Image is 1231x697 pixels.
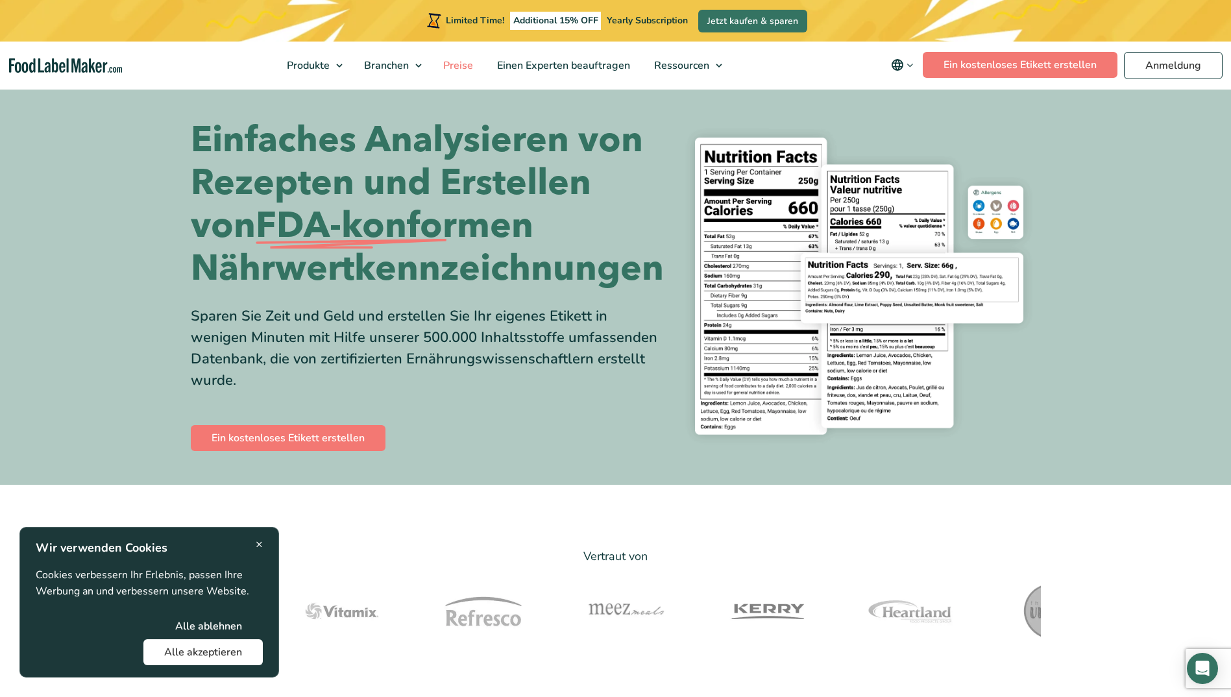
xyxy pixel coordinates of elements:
span: Yearly Subscription [607,14,688,27]
div: Open Intercom Messenger [1187,653,1218,684]
a: Jetzt kaufen & sparen [698,10,807,32]
a: Produkte [275,42,349,90]
a: Einen Experten beauftragen [485,42,639,90]
a: Branchen [352,42,428,90]
button: Alle ablehnen [154,613,263,639]
button: Alle akzeptieren [143,639,263,665]
span: Ressourcen [650,58,711,73]
span: Limited Time! [446,14,504,27]
a: Anmeldung [1124,52,1223,79]
a: Preise [432,42,482,90]
span: Produkte [283,58,331,73]
a: Ein kostenloses Etikett erstellen [191,425,385,451]
p: Cookies verbessern Ihr Erlebnis, passen Ihre Werbung an und verbessern unsere Website. [36,567,263,600]
span: Preise [439,58,474,73]
span: FDA-konformen [256,204,533,247]
strong: Wir verwenden Cookies [36,540,167,556]
a: Ressourcen [642,42,729,90]
div: Sparen Sie Zeit und Geld und erstellen Sie Ihr eigenes Etikett in wenigen Minuten mit Hilfe unser... [191,306,658,391]
a: Ein kostenloses Etikett erstellen [923,52,1117,78]
p: Vertraut von [191,547,1041,566]
span: Additional 15% OFF [510,12,602,30]
h1: Einfaches Analysieren von Rezepten und Erstellen von Nährwertkennzeichnungen [191,119,658,290]
span: Einen Experten beauftragen [493,58,631,73]
span: Branchen [360,58,410,73]
span: × [256,535,263,553]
